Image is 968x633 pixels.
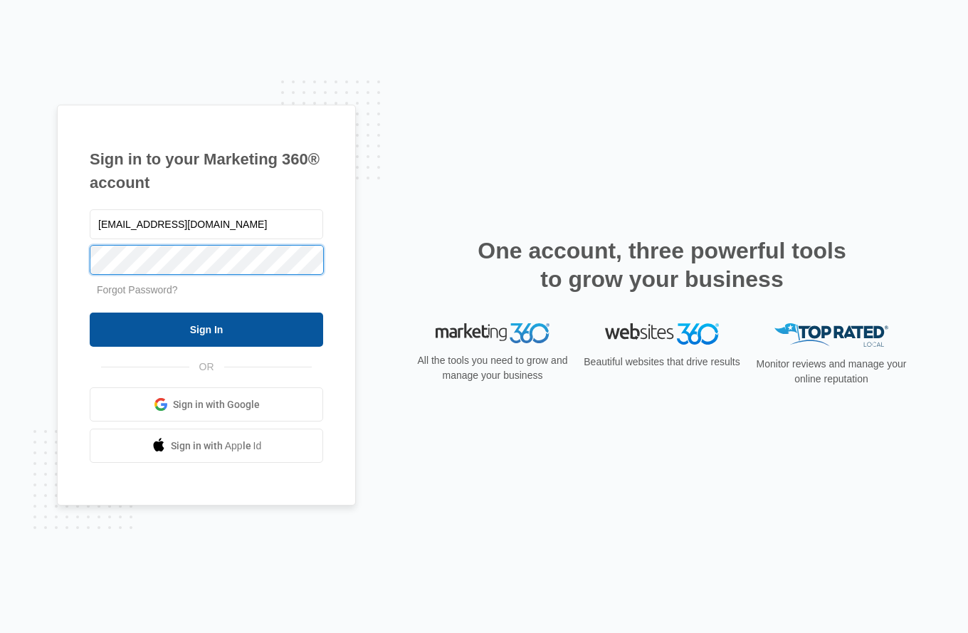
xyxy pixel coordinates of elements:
[582,355,742,370] p: Beautiful websites that drive results
[90,387,323,422] a: Sign in with Google
[189,360,224,375] span: OR
[413,353,572,383] p: All the tools you need to grow and manage your business
[173,397,260,412] span: Sign in with Google
[774,323,888,347] img: Top Rated Local
[752,357,911,387] p: Monitor reviews and manage your online reputation
[605,323,719,344] img: Websites 360
[90,147,323,194] h1: Sign in to your Marketing 360® account
[171,439,262,454] span: Sign in with Apple Id
[473,236,851,293] h2: One account, three powerful tools to grow your business
[90,209,323,239] input: Email
[97,284,178,295] a: Forgot Password?
[90,313,323,347] input: Sign In
[436,323,549,343] img: Marketing 360
[90,429,323,463] a: Sign in with Apple Id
